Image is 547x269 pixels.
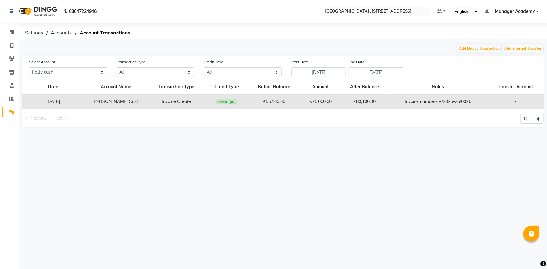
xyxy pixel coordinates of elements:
[389,94,487,109] td: Invoice number- V/2025-26/0026
[301,94,340,109] td: ₹25,000.00
[85,94,147,109] td: [PERSON_NAME] Cash
[29,115,47,121] span: Previous
[48,27,75,39] span: Accounts
[22,94,85,109] td: [DATE]
[291,59,309,65] label: Start Date
[117,59,146,65] label: Transaction Type
[53,115,63,121] span: Next
[340,80,389,95] th: After Balance
[502,44,543,53] button: Add Internal Transfer
[22,27,46,39] span: Settings
[487,94,544,109] td: -
[457,44,501,53] button: Add Direct Transaction
[205,80,248,95] th: Credit Type
[340,94,389,109] td: ₹80,100.00
[495,8,535,15] span: Manager Academy
[16,3,59,20] img: logo
[215,99,238,104] span: CREDIT (IN)
[76,27,133,39] span: Account Transactions
[487,80,544,95] th: Transfer Account
[85,80,147,95] th: Account Name
[22,114,278,122] nav: Pagination
[22,80,85,95] th: Date
[147,94,205,109] td: Invoice Create
[349,59,365,65] label: End Date
[69,3,97,20] b: 08047224946
[291,67,346,77] input: Start Date
[248,80,301,95] th: Before Balance
[248,94,301,109] td: ₹55,100.00
[301,80,340,95] th: Amount
[389,80,487,95] th: Notes
[349,67,403,77] input: End Date
[204,59,223,65] label: Credit Type
[147,80,205,95] th: Transaction Type
[29,59,55,65] label: Select Account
